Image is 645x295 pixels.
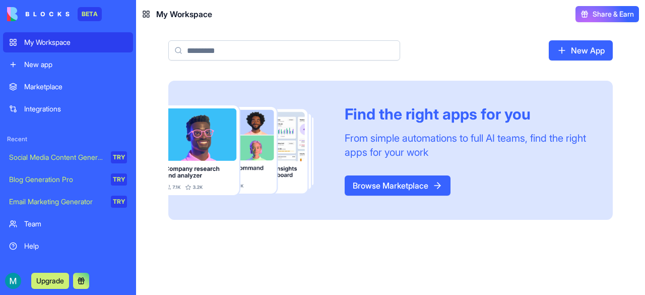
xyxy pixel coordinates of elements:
[24,60,127,70] div: New app
[5,273,21,289] img: ACg8ocLzMuL65fod-tYB4J3NH7BSFFiHwOE5OlWPX8N8ZT77Hk-Hkg=s96-c
[575,6,639,22] button: Share & Earn
[168,105,329,196] img: Frame_181_egmpey.png
[31,273,69,289] button: Upgrade
[24,82,127,92] div: Marketplace
[24,241,127,251] div: Help
[3,147,133,167] a: Social Media Content GeneratorTRY
[3,77,133,97] a: Marketplace
[156,8,212,20] span: My Workspace
[9,197,104,207] div: Email Marketing Generator
[345,131,589,159] div: From simple automations to full AI teams, find the right apps for your work
[9,152,104,162] div: Social Media Content Generator
[7,7,70,21] img: logo
[78,7,102,21] div: BETA
[3,32,133,52] a: My Workspace
[3,169,133,190] a: Blog Generation ProTRY
[3,135,133,143] span: Recent
[345,175,450,196] a: Browse Marketplace
[24,219,127,229] div: Team
[111,151,127,163] div: TRY
[3,258,133,278] a: Get Started
[111,196,127,208] div: TRY
[3,99,133,119] a: Integrations
[7,7,102,21] a: BETA
[111,173,127,186] div: TRY
[24,104,127,114] div: Integrations
[3,214,133,234] a: Team
[345,105,589,123] div: Find the right apps for you
[3,54,133,75] a: New app
[3,192,133,212] a: Email Marketing GeneratorTRY
[549,40,613,61] a: New App
[24,37,127,47] div: My Workspace
[3,236,133,256] a: Help
[593,9,634,19] span: Share & Earn
[31,275,69,285] a: Upgrade
[9,174,104,185] div: Blog Generation Pro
